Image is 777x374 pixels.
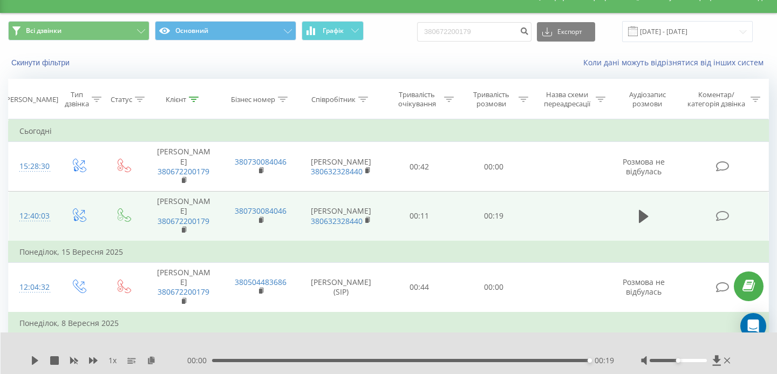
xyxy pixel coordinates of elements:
div: Співробітник [311,95,356,104]
span: 00:19 [595,355,614,366]
span: Графік [323,27,344,35]
button: Скинути фільтри [8,58,75,67]
td: 00:44 [383,263,457,312]
div: Open Intercom Messenger [740,313,766,339]
td: 00:00 [456,142,531,192]
span: Розмова не відбулась [623,157,665,176]
div: Accessibility label [676,358,680,363]
td: 00:00 [456,263,531,312]
button: Графік [302,21,364,40]
button: Експорт [537,22,595,42]
td: Сьогодні [9,120,769,142]
div: Тип дзвінка [65,90,89,108]
span: 1 x [108,355,117,366]
div: Тривалість очікування [392,90,442,108]
div: [PERSON_NAME] [4,95,58,104]
td: [PERSON_NAME] [145,142,222,192]
div: Accessibility label [588,358,592,363]
input: Пошук за номером [417,22,531,42]
div: Назва схеми переадресації [541,90,593,108]
div: 12:40:03 [19,206,45,227]
a: 380672200179 [158,216,209,226]
span: Розмова не відбулась [623,277,665,297]
td: [PERSON_NAME] [145,263,222,312]
a: 380672200179 [158,166,209,176]
td: [PERSON_NAME] [299,142,383,192]
div: Аудіозапис розмови [618,90,677,108]
td: 00:42 [383,142,457,192]
span: Всі дзвінки [26,26,62,35]
div: Коментар/категорія дзвінка [685,90,748,108]
div: Тривалість розмови [466,90,516,108]
button: Всі дзвінки [8,21,149,40]
td: Понеділок, 8 Вересня 2025 [9,312,769,334]
a: 380730084046 [235,157,287,167]
a: 380632328440 [311,216,363,226]
div: Бізнес номер [231,95,275,104]
td: [PERSON_NAME] [299,192,383,241]
td: 00:19 [456,192,531,241]
button: Основний [155,21,296,40]
div: Статус [111,95,132,104]
td: [PERSON_NAME] (SIP) [299,263,383,312]
div: Клієнт [166,95,186,104]
a: 380672200179 [158,287,209,297]
td: 00:11 [383,192,457,241]
a: 380504483686 [235,277,287,287]
span: 00:00 [187,355,212,366]
div: 12:04:32 [19,277,45,298]
a: 380632328440 [311,166,363,176]
div: 15:28:30 [19,156,45,177]
a: 380730084046 [235,206,287,216]
td: Понеділок, 15 Вересня 2025 [9,241,769,263]
a: Коли дані можуть відрізнятися вiд інших систем [583,57,769,67]
td: [PERSON_NAME] [145,192,222,241]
